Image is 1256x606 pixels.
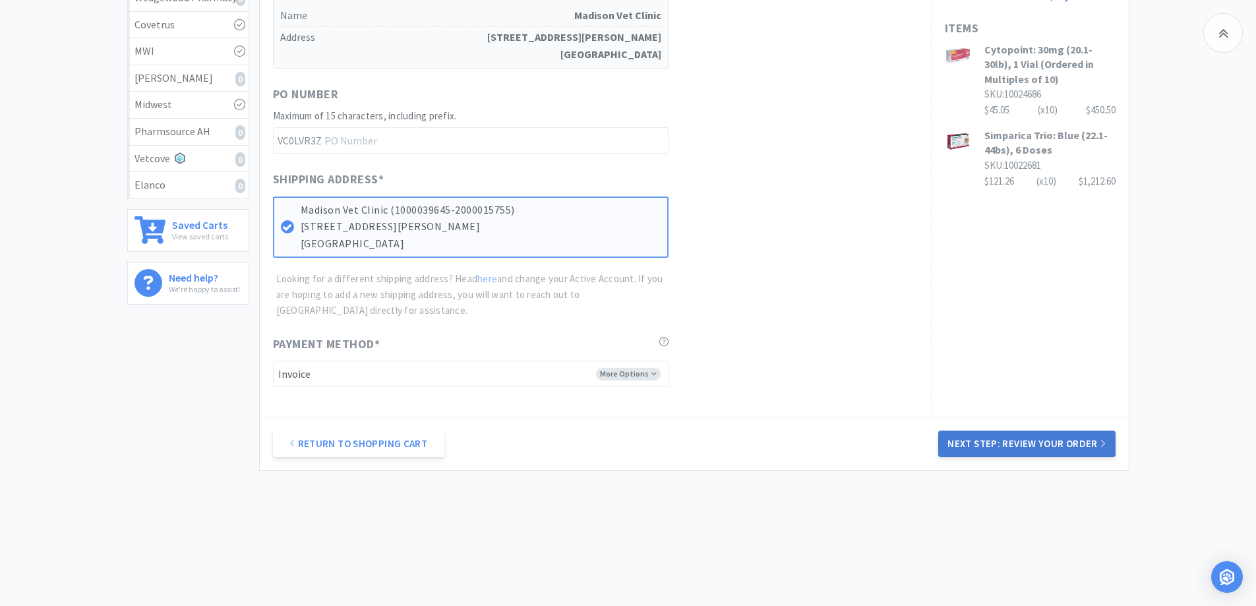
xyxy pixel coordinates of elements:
div: $450.50 [1086,102,1116,118]
a: MWI [128,38,249,65]
a: Covetrus [128,12,249,39]
h5: Name [280,5,661,27]
div: Midwest [135,96,242,113]
div: $45.05 [984,102,1116,118]
div: Vetcove [135,150,242,167]
span: Shipping Address * [273,170,384,189]
img: c75d754290ff494087b9ddf993b7bf2c_527056.jpeg [945,42,971,69]
div: (x 10 ) [1036,173,1056,189]
div: MWI [135,43,242,60]
i: 0 [235,152,245,167]
div: Covetrus [135,16,242,34]
a: Return to Shopping Cart [273,431,444,457]
p: [GEOGRAPHIC_DATA] [301,235,661,253]
span: Maximum of 15 characters, including prefix. [273,109,457,122]
p: View saved carts [172,230,228,243]
span: PO Number [273,85,339,104]
h5: Address [280,27,661,65]
span: VC0LVR3Z [273,128,324,153]
div: (x 10 ) [1038,102,1058,118]
div: $1,212.60 [1079,173,1116,189]
h6: Need help? [169,269,240,283]
a: Saved CartsView saved carts [127,209,249,252]
div: $121.26 [984,173,1116,189]
a: Vetcove0 [128,146,249,173]
h1: Items [945,19,1116,38]
p: Madison Vet Clinic (1000039645-2000015755) [301,202,661,219]
a: Elanco0 [128,172,249,198]
div: [PERSON_NAME] [135,70,242,87]
strong: [STREET_ADDRESS][PERSON_NAME] [GEOGRAPHIC_DATA] [487,29,661,63]
p: [STREET_ADDRESS][PERSON_NAME] [301,218,661,235]
p: We're happy to assist! [169,283,240,295]
div: Pharmsource AH [135,123,242,140]
h3: Cytopoint: 30mg (20.1-30lb), 1 Vial (Ordered in Multiples of 10) [984,42,1116,86]
h6: Saved Carts [172,216,228,230]
a: Pharmsource AH0 [128,119,249,146]
strong: Madison Vet Clinic [574,7,661,24]
button: Next Step: Review Your Order [938,431,1115,457]
span: SKU: 10024686 [984,88,1041,100]
img: 601cba4671df46589c829dd2c4a4b39a_368625.png [945,128,971,154]
input: PO Number [273,127,669,154]
div: Open Intercom Messenger [1211,561,1243,593]
i: 0 [235,125,245,140]
i: 0 [235,179,245,193]
a: here [477,272,497,285]
i: 0 [235,72,245,86]
span: SKU: 10022681 [984,159,1041,171]
a: [PERSON_NAME]0 [128,65,249,92]
span: Payment Method * [273,335,380,354]
h3: Simparica Trio: Blue (22.1-44bs), 6 Doses [984,128,1116,158]
a: Midwest [128,92,249,119]
div: Elanco [135,177,242,194]
p: Looking for a different shipping address? Head and change your Active Account. If you are hoping ... [276,271,669,318]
